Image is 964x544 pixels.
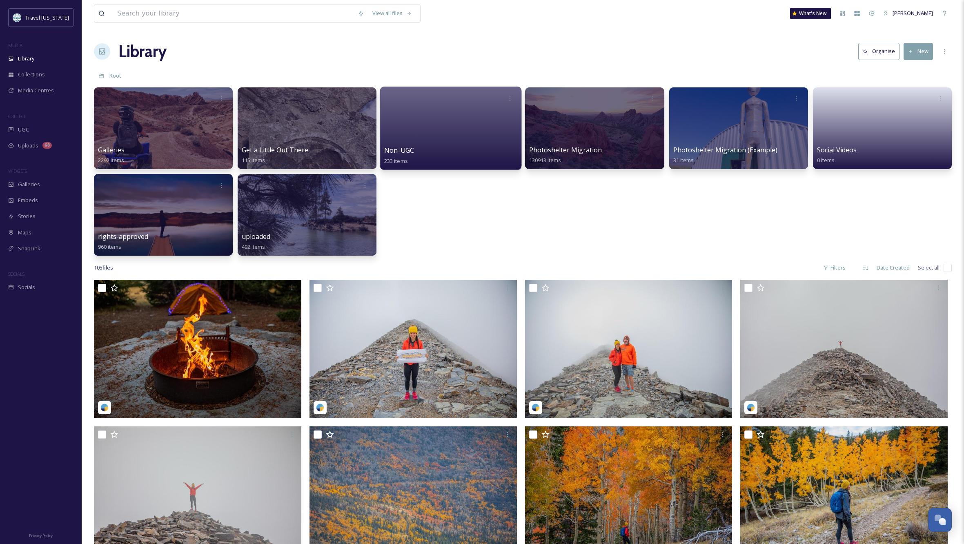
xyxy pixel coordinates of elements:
[29,530,53,540] a: Privacy Policy
[368,5,416,21] a: View all files
[790,8,831,19] a: What's New
[529,156,561,164] span: 130913 items
[893,9,933,17] span: [PERSON_NAME]
[928,508,952,532] button: Open Chat
[525,280,732,418] img: gtr_mike-18178027693343473.jpeg
[384,157,408,164] span: 233 items
[242,232,270,241] span: uploaded
[242,156,265,164] span: 115 items
[673,145,777,154] span: Photoshelter Migration (Example)
[242,145,308,154] span: Get a Little Out There
[817,146,857,164] a: Social Videos0 items
[8,168,27,174] span: WIDGETS
[384,147,414,165] a: Non-UGC233 items
[879,5,937,21] a: [PERSON_NAME]
[18,55,34,62] span: Library
[100,404,109,412] img: snapsea-logo.png
[98,233,148,250] a: rights-approved960 items
[316,404,324,412] img: snapsea-logo.png
[819,260,850,276] div: Filters
[118,39,167,64] a: Library
[18,126,29,134] span: UGC
[873,260,914,276] div: Date Created
[8,42,22,48] span: MEDIA
[529,145,602,154] span: Photoshelter Migration
[242,243,265,250] span: 492 items
[904,43,933,60] button: New
[18,87,54,94] span: Media Centres
[18,245,40,252] span: SnapLink
[29,533,53,538] span: Privacy Policy
[18,181,40,188] span: Galleries
[18,196,38,204] span: Embeds
[673,156,694,164] span: 31 items
[18,142,38,149] span: Uploads
[94,264,113,272] span: 105 file s
[384,146,414,155] span: Non-UGC
[673,146,777,164] a: Photoshelter Migration (Example)31 items
[747,404,755,412] img: snapsea-logo.png
[242,146,308,164] a: Get a Little Out There115 items
[918,264,940,272] span: Select all
[109,71,121,80] a: Root
[13,13,21,22] img: download.jpeg
[18,229,31,236] span: Maps
[18,212,36,220] span: Stories
[532,404,540,412] img: snapsea-logo.png
[98,243,121,250] span: 960 items
[529,146,602,164] a: Photoshelter Migration130913 items
[817,145,857,154] span: Social Videos
[8,271,24,277] span: SOCIALS
[98,232,148,241] span: rights-approved
[98,156,124,164] span: 2292 items
[94,280,301,418] img: gtr_mike-18053646662636972.jpeg
[42,142,52,149] div: 68
[817,156,835,164] span: 0 items
[242,233,270,250] a: uploaded492 items
[98,145,125,154] span: Galleries
[8,113,26,119] span: COLLECT
[98,146,125,164] a: Galleries2292 items
[113,4,354,22] input: Search your library
[18,71,45,78] span: Collections
[25,14,69,21] span: Travel [US_STATE]
[309,280,517,418] img: gtr_mike-18410990206112442.jpeg
[109,72,121,79] span: Root
[740,280,948,418] img: gtr_mike-18057979934403789.jpeg
[858,43,899,60] button: Organise
[18,283,35,291] span: Socials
